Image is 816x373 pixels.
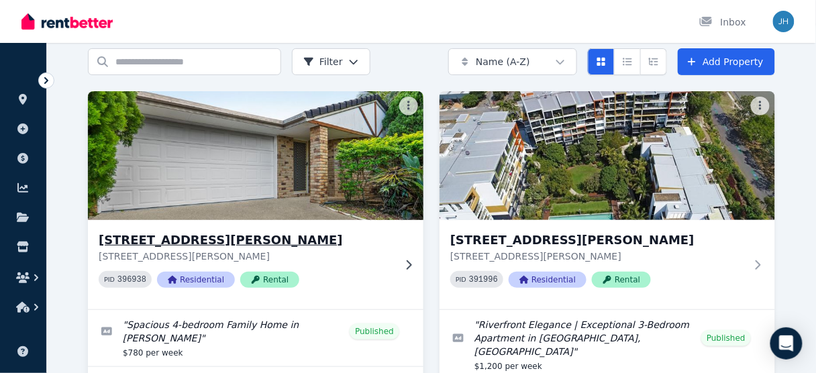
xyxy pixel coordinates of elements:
[588,48,615,75] button: Card view
[440,91,775,309] a: 204/10 Pidgeon Cl, West End[STREET_ADDRESS][PERSON_NAME][STREET_ADDRESS][PERSON_NAME]PID 391996Re...
[448,48,577,75] button: Name (A-Z)
[640,48,667,75] button: Expanded list view
[770,327,803,360] div: Open Intercom Messenger
[751,97,770,115] button: More options
[699,15,746,29] div: Inbox
[592,272,651,288] span: Rental
[450,231,746,250] h3: [STREET_ADDRESS][PERSON_NAME]
[614,48,641,75] button: Compact list view
[88,91,423,309] a: 25 Springfield Cres, Parkinson[STREET_ADDRESS][PERSON_NAME][STREET_ADDRESS][PERSON_NAME]PID 39693...
[99,250,394,263] p: [STREET_ADDRESS][PERSON_NAME]
[588,48,667,75] div: View options
[292,48,370,75] button: Filter
[80,88,432,223] img: 25 Springfield Cres, Parkinson
[450,250,746,263] p: [STREET_ADDRESS][PERSON_NAME]
[104,276,115,283] small: PID
[117,275,146,284] code: 396938
[509,272,586,288] span: Residential
[678,48,775,75] a: Add Property
[440,91,775,220] img: 204/10 Pidgeon Cl, West End
[99,231,394,250] h3: [STREET_ADDRESS][PERSON_NAME]
[399,97,418,115] button: More options
[773,11,795,32] img: Serenity Stays Management Pty Ltd
[469,275,498,284] code: 391996
[240,272,299,288] span: Rental
[157,272,235,288] span: Residential
[476,55,530,68] span: Name (A-Z)
[456,276,466,283] small: PID
[21,11,113,32] img: RentBetter
[88,310,423,366] a: Edit listing: Spacious 4-bedroom Family Home in Parkinson
[303,55,343,68] span: Filter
